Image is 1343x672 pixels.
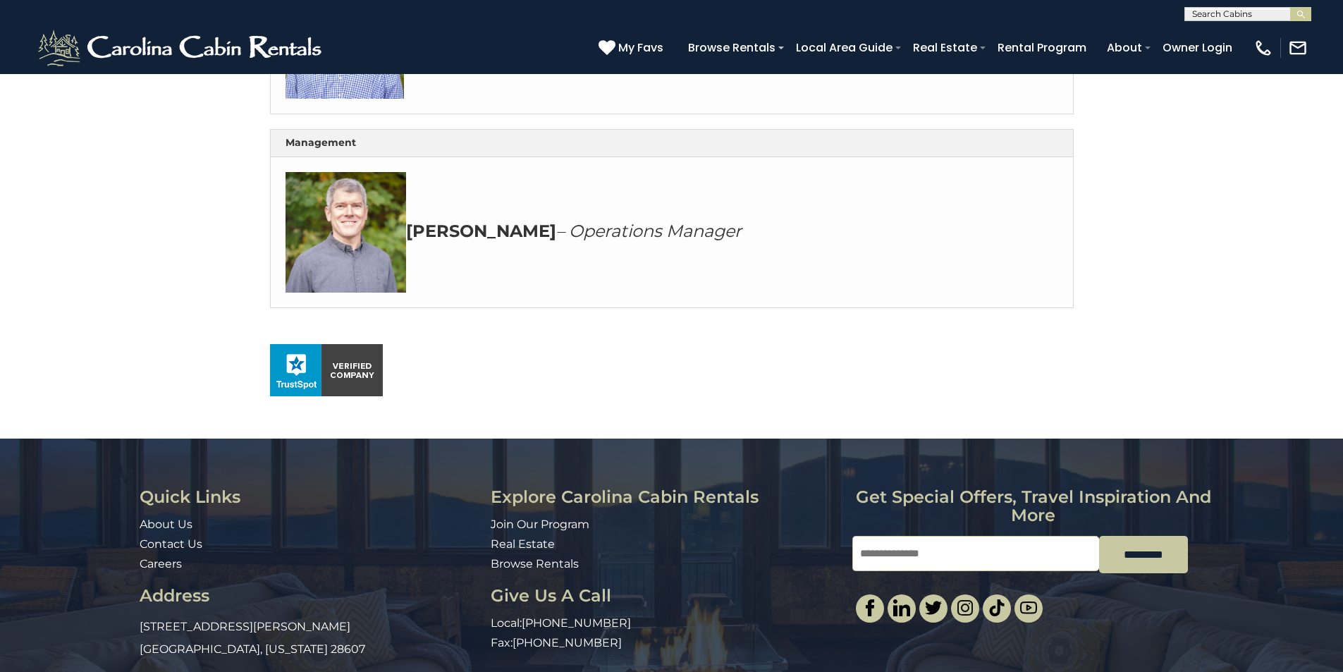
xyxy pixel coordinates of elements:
h3: Address [140,587,480,605]
a: Browse Rentals [491,557,579,570]
h3: Explore Carolina Cabin Rentals [491,488,842,506]
a: Local Area Guide [789,35,900,60]
h3: Give Us A Call [491,587,842,605]
a: [PHONE_NUMBER] [522,616,631,630]
img: youtube-light.svg [1020,599,1037,616]
a: My Favs [599,39,667,57]
a: Real Estate [906,35,984,60]
h3: Get special offers, travel inspiration and more [852,488,1214,525]
img: mail-regular-white.png [1288,38,1308,58]
img: twitter-single.svg [925,599,942,616]
p: [STREET_ADDRESS][PERSON_NAME] [GEOGRAPHIC_DATA], [US_STATE] 28607 [140,616,480,661]
a: Contact Us [140,537,202,551]
img: facebook-single.svg [861,599,878,616]
img: White-1-2.png [35,27,328,69]
span: My Favs [618,39,663,56]
a: Real Estate [491,537,555,551]
a: [PHONE_NUMBER] [513,636,622,649]
p: Local: [491,616,842,632]
h3: Quick Links [140,488,480,506]
img: instagram-single.svg [957,599,974,616]
img: linkedin-single.svg [893,599,910,616]
a: Join Our Program [491,518,589,531]
strong: Management [286,136,356,149]
a: Owner Login [1155,35,1239,60]
p: Fax: [491,635,842,652]
em: – Operations Manager [556,221,742,241]
a: Browse Rentals [681,35,783,60]
a: Careers [140,557,182,570]
a: About Us [140,518,192,531]
img: tiktok.svg [988,599,1005,616]
a: About [1100,35,1149,60]
strong: [PERSON_NAME] [406,221,556,241]
img: seal_horizontal.png [270,344,383,396]
img: phone-regular-white.png [1253,38,1273,58]
a: Rental Program [991,35,1093,60]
